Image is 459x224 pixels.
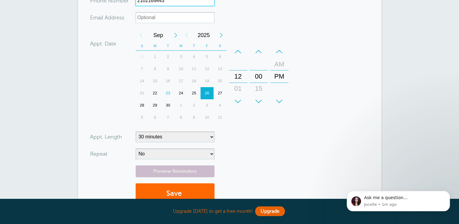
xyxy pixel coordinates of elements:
div: ress [90,12,136,23]
span: Ema [90,15,101,20]
div: Sunday, September 14 [136,75,149,87]
div: Saturday, October 4 [214,99,227,111]
th: T [161,41,174,51]
div: 19 [201,75,214,87]
div: 18 [187,75,201,87]
div: Friday, October 3 [201,99,214,111]
div: Tuesday, September 2 [161,51,174,63]
div: Tuesday, October 7 [161,111,174,124]
div: 14 [136,75,149,87]
th: M [148,41,161,51]
div: 5 [136,111,149,124]
iframe: Intercom notifications message [338,186,459,215]
a: Upgrade [255,206,285,216]
div: 11 [214,111,227,124]
div: Hours [229,46,247,107]
div: Today, Tuesday, September 23 [161,87,174,99]
div: Monday, September 8 [148,63,161,75]
div: Tuesday, September 16 [161,75,174,87]
div: 8 [148,63,161,75]
div: 9 [161,63,174,75]
div: 4 [187,51,201,63]
div: 10 [201,111,214,124]
div: Friday, September 5 [201,51,214,63]
div: Sunday, August 31 [136,51,149,63]
div: 3 [201,99,214,111]
div: Minutes [250,46,268,107]
div: 2 [187,99,201,111]
div: 13 [214,63,227,75]
div: 2 [161,51,174,63]
div: 23 [161,87,174,99]
div: Monday, September 22 [148,87,161,99]
div: 29 [148,99,161,111]
div: Friday, September 12 [201,63,214,75]
div: Upgrade [DATE] to get a free month! [78,205,381,218]
div: Wednesday, October 1 [174,99,187,111]
div: Tuesday, September 9 [161,63,174,75]
div: Sunday, September 7 [136,63,149,75]
label: Appt. Date [90,41,116,46]
div: 6 [214,51,227,63]
div: Friday, September 19 [201,75,214,87]
div: 30 [161,99,174,111]
th: T [187,41,201,51]
div: 16 [161,75,174,87]
div: 27 [214,87,227,99]
div: 7 [136,63,149,75]
div: Thursday, October 2 [187,99,201,111]
div: Monday, September 15 [148,75,161,87]
div: 00 [251,70,266,83]
div: 17 [174,75,187,87]
div: PM [272,70,287,83]
div: Next Month [170,29,181,41]
a: Preview Reminders [136,165,214,177]
div: 30 [251,95,266,107]
span: il Add [101,15,115,20]
div: 4 [214,99,227,111]
div: 8 [174,111,187,124]
div: 01 [231,83,245,95]
div: Thursday, September 25 [187,87,201,99]
div: Monday, September 1 [148,51,161,63]
div: 31 [136,51,149,63]
div: Friday, October 10 [201,111,214,124]
div: Saturday, September 20 [214,75,227,87]
div: 24 [174,87,187,99]
div: 7 [161,111,174,124]
label: Repeat [90,151,107,157]
div: 02 [231,95,245,107]
div: Previous Month [136,29,147,41]
div: Wednesday, September 24 [174,87,187,99]
div: Sunday, September 28 [136,99,149,111]
div: Wednesday, September 17 [174,75,187,87]
div: Friday, September 26 [201,87,214,99]
div: Wednesday, October 8 [174,111,187,124]
div: 5 [201,51,214,63]
div: 20 [214,75,227,87]
div: 12 [201,63,214,75]
th: W [174,41,187,51]
div: AM [272,58,287,70]
div: Previous Year [181,29,192,41]
div: Saturday, September 27 [214,87,227,99]
div: 15 [148,75,161,87]
div: Sunday, September 21 [136,87,149,99]
div: Monday, October 6 [148,111,161,124]
div: 9 [187,111,201,124]
div: Saturday, October 11 [214,111,227,124]
label: Appt. Length [90,134,122,140]
div: Tuesday, September 30 [161,99,174,111]
div: 12 [231,70,245,83]
div: 26 [201,87,214,99]
div: Wednesday, September 10 [174,63,187,75]
div: 1 [148,51,161,63]
span: 2025 [192,29,216,41]
div: 15 [251,83,266,95]
div: Monday, September 29 [148,99,161,111]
